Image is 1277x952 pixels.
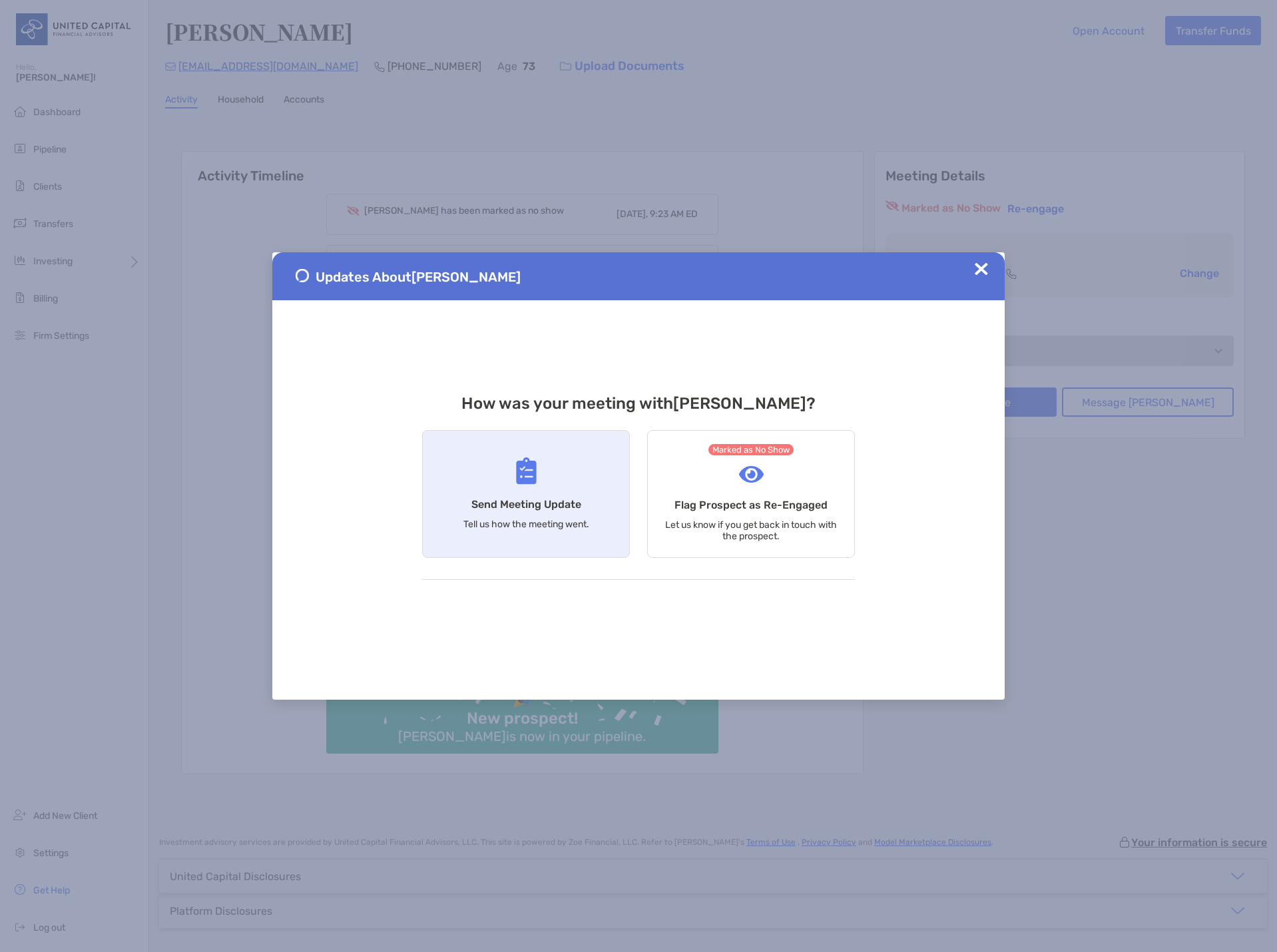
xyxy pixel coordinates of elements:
p: Let us know if you get back in touch with the prospect. [664,519,838,542]
span: Updates About [PERSON_NAME] [316,269,521,285]
h4: Flag Prospect as Re-Engaged [674,499,828,511]
img: Close Updates Zoe [975,262,988,276]
img: Send Meeting Update [516,457,537,485]
span: Marked as No Show [708,444,794,455]
h3: How was your meeting with [PERSON_NAME] ? [422,394,855,413]
p: Tell us how the meeting went. [463,519,589,530]
img: Flag Prospect as Re-Engaged [739,466,764,483]
img: Send Meeting Update 1 [296,269,309,282]
h4: Send Meeting Update [471,498,581,511]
